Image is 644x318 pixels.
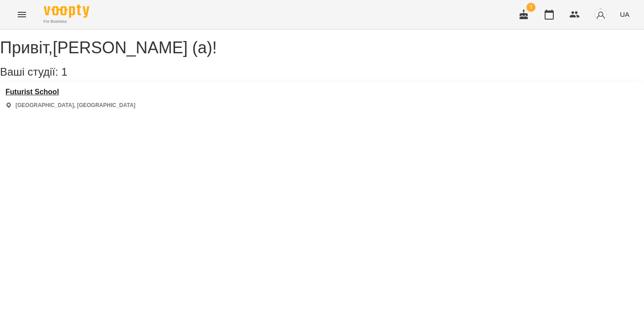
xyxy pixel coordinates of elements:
[15,102,135,109] p: [GEOGRAPHIC_DATA], [GEOGRAPHIC_DATA]
[61,66,67,78] span: 1
[5,88,135,96] a: Futurist School
[44,5,89,18] img: Voopty Logo
[44,19,89,25] span: For Business
[620,10,629,19] span: UA
[11,4,33,26] button: Menu
[526,3,536,12] span: 1
[616,6,633,23] button: UA
[594,8,607,21] img: avatar_s.png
